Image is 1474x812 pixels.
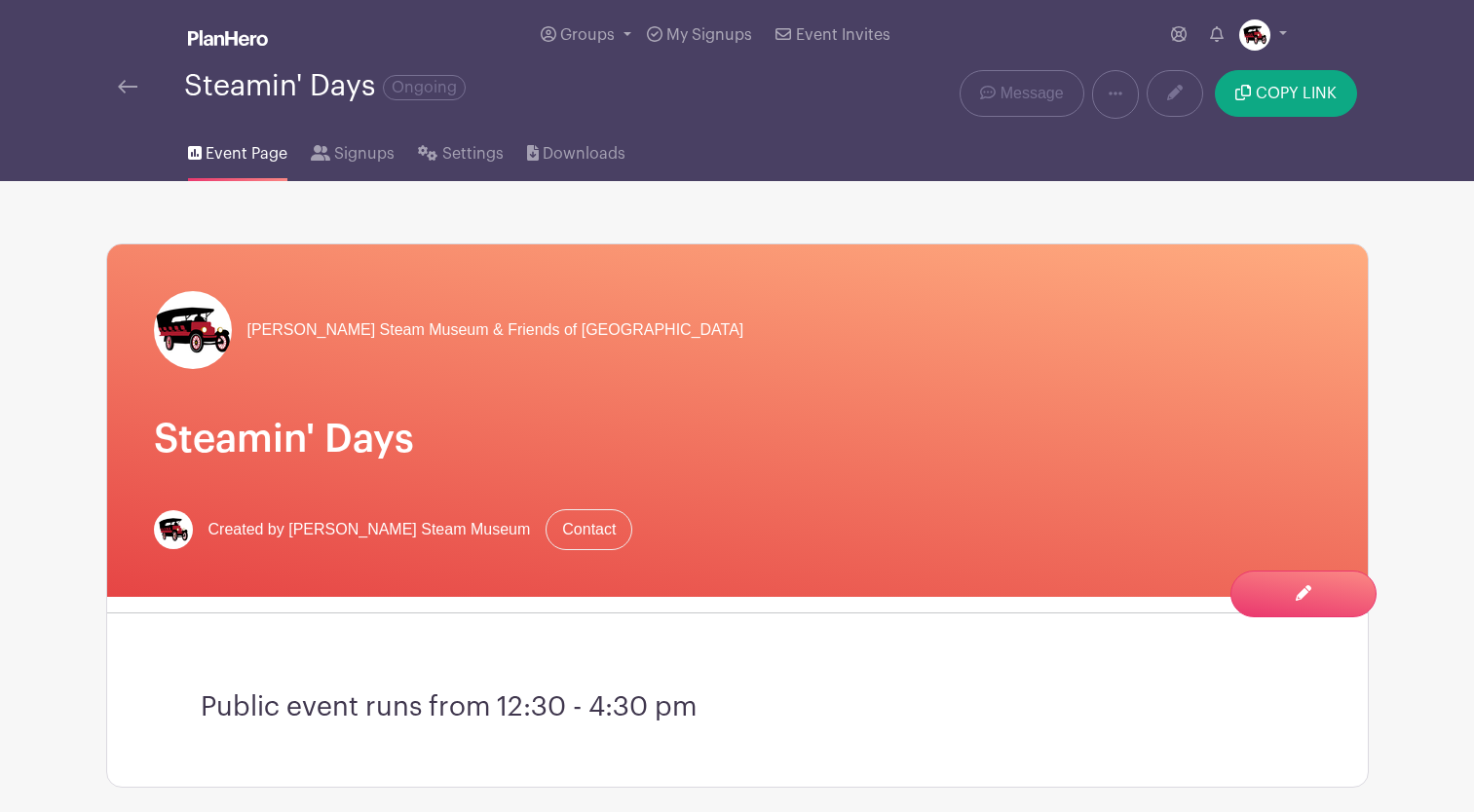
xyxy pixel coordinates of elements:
a: Message [960,70,1083,117]
h1: Steamin' Days [154,416,1321,462]
a: Downloads [527,119,625,181]
img: logo_white-6c42ec7e38ccf1d336a20a19083b03d10ae64f83f12c07503d8b9e83406b4c7d.svg [188,30,268,46]
span: [PERSON_NAME] Steam Museum & Friends of [GEOGRAPHIC_DATA] [247,318,744,342]
h3: Public event runs from 12:30 - 4:30 pm [201,691,1274,724]
span: Groups [560,27,615,43]
button: COPY LINK [1215,70,1356,117]
span: Event Invites [796,27,890,43]
span: Settings [442,142,504,166]
a: Signups [311,119,395,181]
img: FINAL_LOGOS-15.jpg [154,510,193,549]
a: Settings [418,119,503,181]
span: COPY LINK [1256,86,1337,101]
span: My Signups [666,27,752,43]
img: FINAL_LOGOS-15.jpg [154,291,232,369]
img: back-arrow-29a5d9b10d5bd6ae65dc969a981735edf675c4d7a1fe02e03b50dbd4ba3cdb55.svg [118,80,137,93]
span: Event Page [206,142,287,166]
span: Ongoing [383,75,466,100]
span: Message [1001,82,1064,105]
img: FINAL_LOGOS-15.jpg [1239,19,1270,51]
span: Created by [PERSON_NAME] Steam Museum [208,518,531,541]
span: Downloads [543,142,625,166]
div: Steamin' Days [184,70,466,102]
a: Contact [546,509,632,550]
span: Signups [334,142,395,166]
a: Event Page [188,119,287,181]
